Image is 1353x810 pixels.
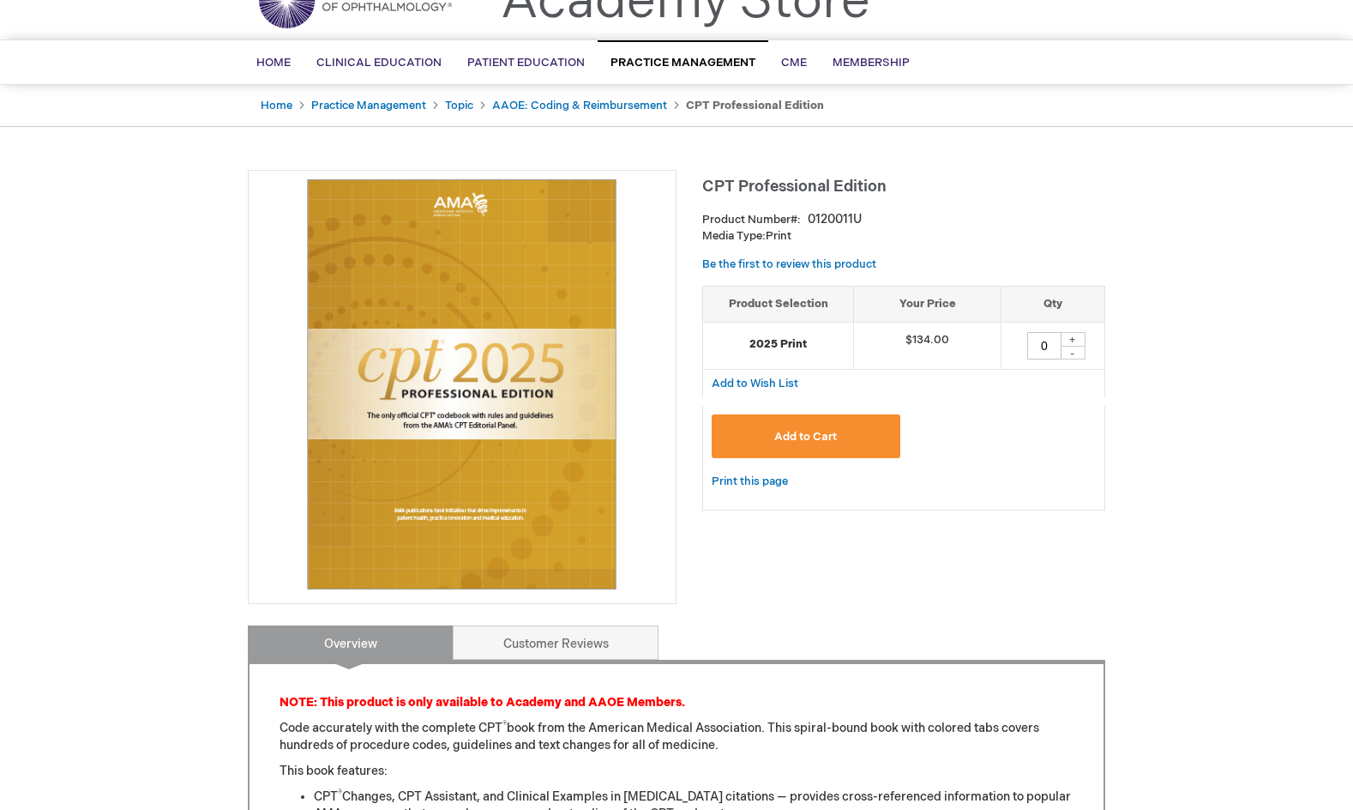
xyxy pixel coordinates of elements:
span: CME [781,56,807,70]
th: Product Selection [703,286,854,322]
div: - [1060,346,1085,360]
span: Membership [833,56,910,70]
a: Print this page [712,471,788,493]
span: Patient Education [467,56,585,70]
th: Qty [1001,286,1104,322]
span: Clinical Education [316,56,442,70]
a: Home [261,99,292,112]
img: CPT Professional Edition [257,179,667,589]
td: $134.00 [854,322,1001,369]
div: + [1060,332,1085,347]
a: Add to Wish List [712,376,798,390]
a: Overview [248,626,454,660]
a: Practice Management [311,99,426,112]
a: AAOE: Coding & Reimbursement [492,99,667,112]
a: Topic [445,99,473,112]
p: This book features: [280,763,1073,780]
th: Your Price [854,286,1001,322]
strong: NOTE: This product is only available to Academy and AAOE Members. [280,695,685,710]
sup: ® [502,720,507,730]
span: Add to Wish List [712,377,798,390]
strong: Product Number [702,213,801,227]
div: 0120011U [808,211,862,228]
strong: Media Type: [702,229,766,243]
span: Add to Cart [774,430,837,444]
span: Practice Management [610,56,755,70]
strong: 2025 Print [712,336,845,353]
a: Customer Reviews [453,626,658,660]
sup: ® [338,789,342,799]
button: Add to Cart [712,414,900,458]
strong: CPT Professional Edition [686,99,824,112]
input: Qty [1027,332,1061,360]
span: CPT Professional Edition [702,178,887,196]
span: Home [256,56,291,70]
p: Print [702,228,1105,245]
a: Be the first to review this product [702,257,876,271]
p: Code accurately with the complete CPT book from the American Medical Association. This spiral-bou... [280,720,1073,754]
